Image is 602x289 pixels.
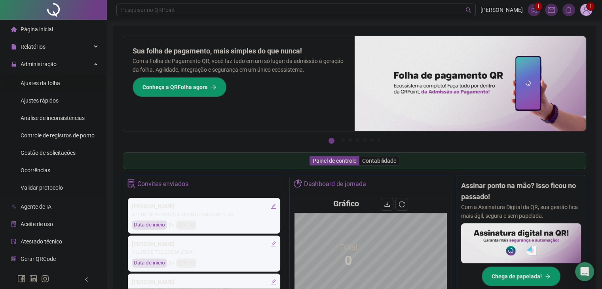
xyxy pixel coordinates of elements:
[133,46,345,57] h2: Sua folha de pagamento, mais simples do que nunca!
[271,241,276,247] span: edit
[461,180,581,203] h2: Assinar ponto na mão? Isso ficou no passado!
[11,256,17,262] span: qrcode
[29,275,37,283] span: linkedin
[132,259,167,268] div: Data de início
[132,202,276,211] div: [PERSON_NAME]
[11,44,17,49] span: file
[384,201,390,207] span: download
[169,221,174,230] span: send
[355,138,359,142] button: 4
[211,84,216,90] span: arrow-right
[399,201,405,207] span: reload
[21,61,57,67] span: Administração
[363,138,367,142] button: 5
[169,259,174,268] span: send
[271,279,276,285] span: edit
[565,6,572,13] span: bell
[176,221,196,230] div: [DATE]
[84,277,89,282] span: left
[17,275,25,283] span: facebook
[534,2,542,10] sup: 1
[21,97,59,104] span: Ajustes rápidos
[21,184,63,191] span: Validar protocolo
[575,262,594,281] div: Open Intercom Messenger
[127,179,135,188] span: solution
[348,138,352,142] button: 3
[461,223,581,263] img: banner%2F02c71560-61a6-44d4-94b9-c8ab97240462.png
[329,138,334,144] button: 1
[21,115,85,121] span: Análise de inconsistências
[492,272,542,281] span: Chega de papelada!
[294,179,302,188] span: pie-chart
[589,4,592,9] span: 1
[132,221,167,230] div: Data de início
[587,2,594,10] sup: Atualize o seu contato no menu Meus Dados
[271,203,276,209] span: edit
[545,274,551,279] span: arrow-right
[580,4,592,16] img: 88641
[313,158,356,164] span: Painel de controle
[341,138,345,142] button: 2
[370,138,374,142] button: 6
[132,240,276,248] div: [PERSON_NAME]
[461,203,581,220] p: Com a Assinatura Digital da QR, sua gestão fica mais ágil, segura e sem papelada.
[304,177,366,191] div: Dashboard de jornada
[480,6,523,14] span: [PERSON_NAME]
[21,150,76,156] span: Gestão de solicitações
[21,221,53,227] span: Aceite de uso
[21,132,95,139] span: Controle de registros de ponto
[482,266,560,286] button: Chega de papelada!
[21,256,56,262] span: Gerar QRCode
[132,248,276,257] div: ALLREDE TELECOM LTDA
[133,77,226,97] button: Conheça a QRFolha agora
[465,7,471,13] span: search
[21,203,51,210] span: Agente de IA
[11,239,17,244] span: solution
[11,221,17,227] span: audit
[133,57,345,74] p: Com a Folha de Pagamento QR, você faz tudo em um só lugar: da admissão à geração da folha. Agilid...
[362,158,396,164] span: Contabilidade
[355,36,586,131] img: banner%2F8d14a306-6205-4263-8e5b-06e9a85ad873.png
[530,6,537,13] span: notification
[132,278,276,286] div: [PERSON_NAME]
[21,44,46,50] span: Relatórios
[132,211,276,219] div: ALLREDE SERVICOS TECNOLOGICOS LTDA
[21,26,53,32] span: Página inicial
[21,80,60,86] span: Ajustes da folha
[377,138,381,142] button: 7
[21,167,50,173] span: Ocorrências
[11,27,17,32] span: home
[142,83,208,91] span: Conheça a QRFolha agora
[176,259,196,268] div: [DATE]
[41,275,49,283] span: instagram
[333,198,359,209] h4: Gráfico
[11,61,17,67] span: lock
[137,177,188,191] div: Convites enviados
[21,238,62,245] span: Atestado técnico
[537,4,540,9] span: 1
[548,6,555,13] span: mail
